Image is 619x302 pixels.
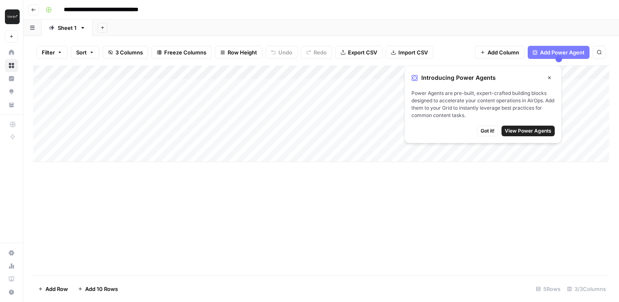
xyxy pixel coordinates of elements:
button: View Power Agents [502,126,555,136]
span: Sort [76,48,87,56]
span: Row Height [228,48,257,56]
div: 3/3 Columns [564,282,609,295]
a: Your Data [5,98,18,111]
span: Freeze Columns [164,48,206,56]
a: Insights [5,72,18,85]
div: Sheet 1 [58,24,77,32]
button: Row Height [215,46,262,59]
span: Add Power Agent [540,48,585,56]
button: Help + Support [5,286,18,299]
span: Add Column [488,48,519,56]
span: 3 Columns [115,48,143,56]
a: Settings [5,246,18,259]
button: Filter [36,46,68,59]
div: 5 Rows [533,282,564,295]
button: Workspace: Klaviyo [5,7,18,27]
button: Got it! [477,126,498,136]
span: Add 10 Rows [85,285,118,293]
img: Klaviyo Logo [5,9,20,24]
button: Freeze Columns [151,46,212,59]
button: Undo [266,46,298,59]
button: Add Row [33,282,73,295]
button: Add Column [475,46,524,59]
a: Home [5,46,18,59]
a: Sheet 1 [42,20,93,36]
span: Export CSV [348,48,377,56]
div: Introducing Power Agents [411,72,555,83]
span: View Power Agents [505,127,551,135]
span: Add Row [45,285,68,293]
a: Browse [5,59,18,72]
span: Filter [42,48,55,56]
button: 3 Columns [103,46,148,59]
a: Learning Hub [5,273,18,286]
button: Redo [301,46,332,59]
span: Got it! [481,127,495,135]
a: Opportunities [5,85,18,98]
span: Undo [278,48,292,56]
button: Import CSV [386,46,433,59]
a: Usage [5,259,18,273]
button: Sort [71,46,99,59]
button: Add 10 Rows [73,282,123,295]
span: Import CSV [398,48,428,56]
button: Add Power Agent [528,46,590,59]
span: Power Agents are pre-built, expert-crafted building blocks designed to accelerate your content op... [411,90,555,119]
span: Redo [314,48,327,56]
button: Export CSV [335,46,382,59]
